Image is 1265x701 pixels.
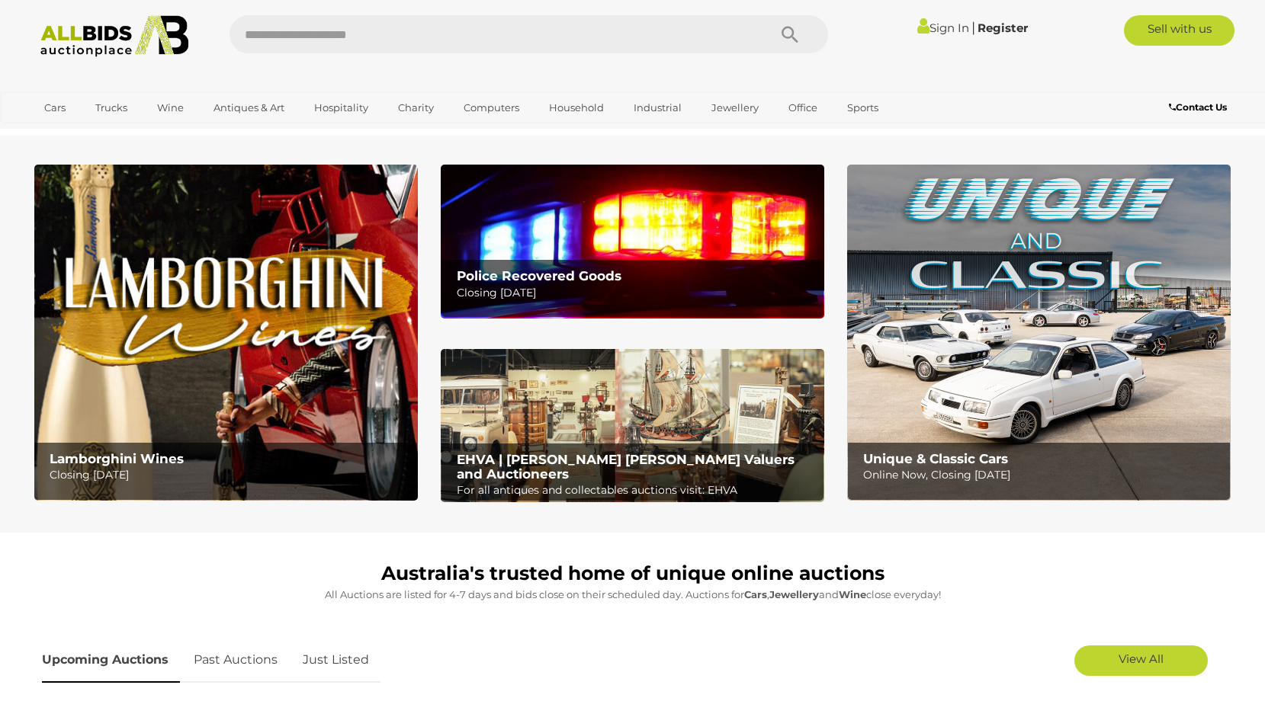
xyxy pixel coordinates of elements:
strong: Wine [839,588,866,600]
a: Cars [34,95,75,120]
a: Police Recovered Goods Police Recovered Goods Closing [DATE] [441,165,824,318]
a: Past Auctions [182,638,289,683]
b: Contact Us [1169,101,1227,113]
b: Lamborghini Wines [50,451,184,466]
a: Unique & Classic Cars Unique & Classic Cars Online Now, Closing [DATE] [847,165,1231,501]
p: Closing [DATE] [50,466,409,485]
a: Register [978,21,1028,35]
img: Lamborghini Wines [34,165,418,501]
a: Charity [388,95,444,120]
img: Unique & Classic Cars [847,165,1231,501]
a: Lamborghini Wines Lamborghini Wines Closing [DATE] [34,165,418,501]
b: EHVA | [PERSON_NAME] [PERSON_NAME] Valuers and Auctioneers [457,452,795,482]
a: Upcoming Auctions [42,638,180,683]
p: Closing [DATE] [457,283,816,302]
span: View All [1119,651,1164,666]
a: Household [539,95,614,120]
img: Police Recovered Goods [441,165,824,318]
a: Sign In [917,21,969,35]
a: Just Listed [291,638,380,683]
b: Police Recovered Goods [457,268,621,283]
p: For all antiques and collectables auctions visit: EHVA [457,481,816,500]
h1: Australia's trusted home of unique online auctions [42,563,1224,584]
button: Search [752,15,828,53]
p: Online Now, Closing [DATE] [863,466,1222,485]
a: Contact Us [1169,99,1231,116]
a: Antiques & Art [204,95,294,120]
a: [GEOGRAPHIC_DATA] [34,120,162,146]
a: Jewellery [702,95,769,120]
a: Industrial [624,95,692,120]
b: Unique & Classic Cars [863,451,1008,466]
p: All Auctions are listed for 4-7 days and bids close on their scheduled day. Auctions for , and cl... [42,586,1224,603]
a: Sports [837,95,888,120]
a: Wine [147,95,194,120]
a: Hospitality [304,95,378,120]
img: Allbids.com.au [32,15,197,57]
a: EHVA | Evans Hastings Valuers and Auctioneers EHVA | [PERSON_NAME] [PERSON_NAME] Valuers and Auct... [441,349,824,503]
a: Trucks [85,95,137,120]
span: | [971,19,975,36]
a: Sell with us [1124,15,1234,46]
img: EHVA | Evans Hastings Valuers and Auctioneers [441,349,824,503]
a: Computers [454,95,529,120]
strong: Cars [744,588,767,600]
strong: Jewellery [769,588,819,600]
a: Office [779,95,827,120]
a: View All [1074,645,1208,676]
